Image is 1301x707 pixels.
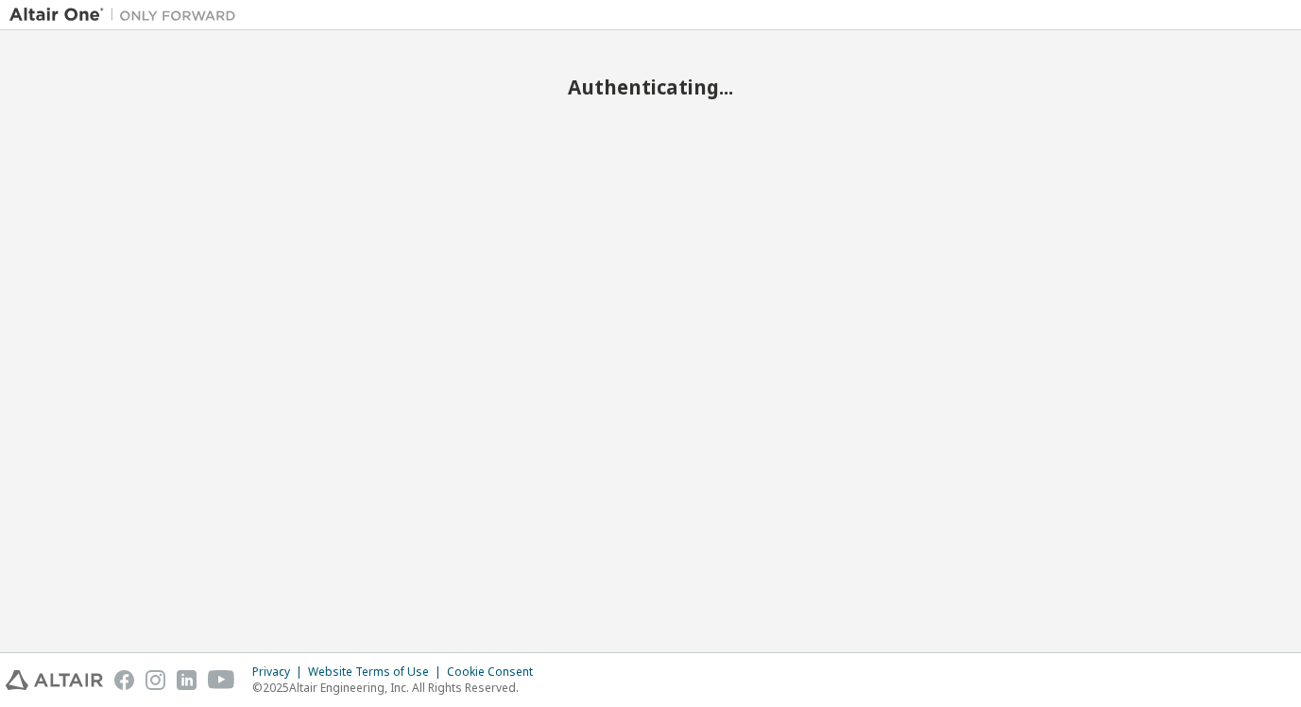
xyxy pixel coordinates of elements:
img: facebook.svg [114,670,134,690]
img: linkedin.svg [177,670,197,690]
div: Privacy [252,664,308,680]
img: altair_logo.svg [6,670,103,690]
h2: Authenticating... [9,75,1292,99]
p: © 2025 Altair Engineering, Inc. All Rights Reserved. [252,680,544,696]
div: Website Terms of Use [308,664,447,680]
img: youtube.svg [208,670,235,690]
img: Altair One [9,6,246,25]
img: instagram.svg [146,670,165,690]
div: Cookie Consent [447,664,544,680]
